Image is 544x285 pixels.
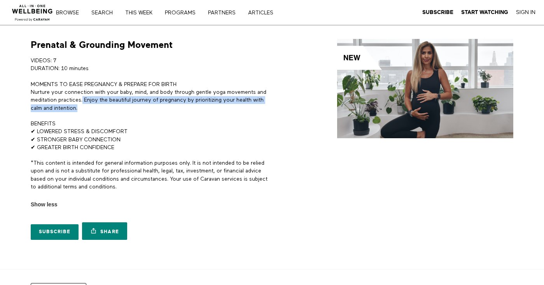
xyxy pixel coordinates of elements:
p: MOMENTS TO EASE PREGNANCY & PREPARE FOR BIRTH Nurture your connection with your baby, mind, and b... [31,81,269,112]
span: Show less [31,201,57,209]
a: Share [82,222,127,240]
img: Prenatal & Grounding Movement [337,39,513,138]
p: BENEFITS ✔ LOWERED STRESS & DISCOMFORT ✔ STRONGER BABY CONNECTION ✔ GREATER BIRTH CONFIDENCE [31,120,269,151]
p: VIDEOS: 7 DURATION: 10 minutes [31,57,269,73]
a: Browse [53,10,87,16]
a: Subscribe [31,224,79,240]
a: Sign In [516,9,535,16]
a: THIS WEEK [122,10,161,16]
strong: Start Watching [461,9,508,15]
p: *This content is intended for general information purposes only. It is not intended to be relied ... [31,159,269,191]
a: PROGRAMS [162,10,204,16]
a: Start Watching [461,9,508,16]
h1: Prenatal & Grounding Movement [31,39,173,51]
a: ARTICLES [245,10,282,16]
a: Subscribe [422,9,453,16]
a: Search [89,10,121,16]
a: PARTNERS [205,10,244,16]
strong: Subscribe [422,9,453,15]
nav: Primary [61,9,289,16]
